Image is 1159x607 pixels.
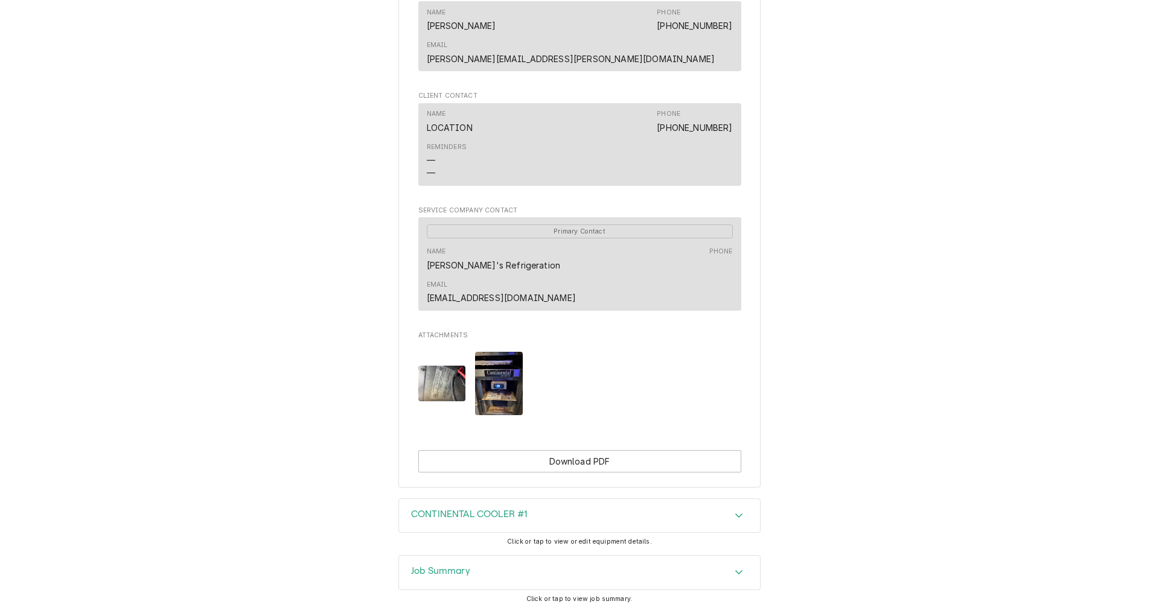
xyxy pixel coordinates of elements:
[418,342,741,425] span: Attachments
[418,1,741,77] div: Job Reporter List
[411,509,527,520] h3: CONTINENTAL COOLER #1
[427,259,561,272] div: [PERSON_NAME]'s Refrigeration
[418,103,741,186] div: Contact
[526,595,633,603] span: Click or tap to view job summary.
[418,206,741,215] span: Service Company Contact
[427,8,446,17] div: Name
[427,109,446,119] div: Name
[398,555,761,590] div: Job Summary
[709,247,733,271] div: Phone
[427,224,733,238] span: Primary Contact
[507,538,652,545] span: Click or tap to view or edit equipment details.
[427,247,446,256] div: Name
[427,142,467,152] div: Reminders
[427,154,435,167] div: —
[657,109,680,119] div: Phone
[418,331,741,425] div: Attachments
[475,352,523,415] img: NLezyaDTNikkbph0fXXA
[709,247,733,256] div: Phone
[657,8,732,32] div: Phone
[418,91,741,191] div: Client Contact
[418,91,741,101] span: Client Contact
[418,103,741,191] div: Client Contact List
[418,1,741,71] div: Contact
[657,21,732,31] a: [PHONE_NUMBER]
[657,122,732,133] a: [PHONE_NUMBER]
[427,280,576,304] div: Email
[657,109,732,133] div: Phone
[418,206,741,316] div: Service Company Contact
[399,556,760,590] button: Accordion Details Expand Trigger
[411,565,470,577] h3: Job Summary
[399,556,760,590] div: Accordion Header
[427,40,715,65] div: Email
[427,280,448,290] div: Email
[418,217,741,316] div: Service Company Contact List
[427,142,467,179] div: Reminders
[657,8,680,17] div: Phone
[427,167,435,179] div: —
[418,450,741,472] button: Download PDF
[399,499,760,533] div: Accordion Header
[427,8,496,32] div: Name
[427,121,473,134] div: LOCATION
[427,54,715,64] a: [PERSON_NAME][EMAIL_ADDRESS][PERSON_NAME][DOMAIN_NAME]
[427,40,448,50] div: Email
[418,217,741,310] div: Contact
[418,331,741,340] span: Attachments
[399,499,760,533] button: Accordion Details Expand Trigger
[427,109,473,133] div: Name
[398,498,761,533] div: CONTINENTAL COOLER #1
[418,366,466,401] img: 7OsETP2hSsGcQIf5Hwao
[427,19,496,32] div: [PERSON_NAME]
[427,293,576,303] a: [EMAIL_ADDRESS][DOMAIN_NAME]
[427,247,561,271] div: Name
[418,450,741,472] div: Button Group
[418,450,741,472] div: Button Group Row
[427,224,733,238] div: Primary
